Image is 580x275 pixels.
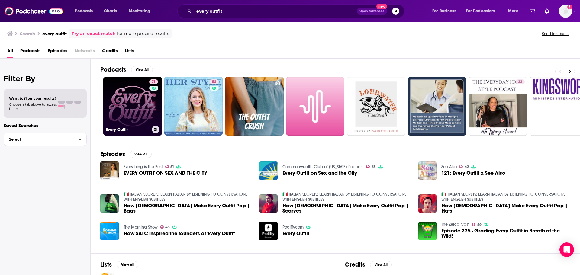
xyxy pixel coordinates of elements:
[441,192,565,202] a: 🇮🇹 ITALIAN SECRETS: LEARN ITALIAN BY LISTENING TO CONVERSATIONS WITH ENGLISH SUBTITLES
[48,46,67,58] a: Episodes
[465,165,469,168] span: 42
[516,79,525,84] a: 33
[542,6,552,16] a: Show notifications dropdown
[441,164,457,169] a: See Also
[441,222,469,227] a: The Zelda Cast
[357,8,387,15] button: Open AdvancedNew
[518,79,522,85] span: 33
[129,7,150,15] span: Monitoring
[441,203,570,213] a: How Italians Make Every Outfit Pop | Hats
[165,165,174,168] a: 51
[5,5,63,17] img: Podchaser - Follow, Share and Rate Podcasts
[100,194,119,213] a: How Italians Make Every Outfit Pop | Bags
[282,203,411,213] a: How Italians Make Every Outfit Pop | Scarves
[100,6,121,16] a: Charts
[504,6,526,16] button: open menu
[75,7,93,15] span: Podcasts
[194,6,357,16] input: Search podcasts, credits, & more...
[100,222,119,240] img: How SATC inspired the founders of 'Every Outfit'
[160,225,170,229] a: 45
[282,203,411,213] span: How [DEMOGRAPHIC_DATA] Make Every Outfit Pop | Scarves
[359,10,385,13] span: Open Advanced
[432,7,456,15] span: For Business
[441,203,570,213] span: How [DEMOGRAPHIC_DATA] Make Every Outfit Pop | Hats
[4,74,87,83] h2: Filter By
[567,5,572,9] svg: Add a profile image
[183,4,410,18] div: Search podcasts, credits, & more...
[124,192,247,202] a: 🇮🇹 ITALIAN SECRETS: LEARN ITALIAN BY LISTENING TO CONVERSATIONS WITH ENGLISH SUBTITLES
[100,66,126,73] h2: Podcasts
[472,223,482,226] a: 59
[418,222,437,240] img: Episode 225 - Grading Every Outfit in Breath of the Wild!
[282,225,304,230] a: Podiffycom
[259,222,278,240] img: Every Outfit
[72,30,116,37] a: Try an exact match
[100,150,125,158] h2: Episodes
[376,4,387,9] span: New
[124,164,163,169] a: Everything is the Best
[124,203,252,213] a: How Italians Make Every Outfit Pop | Bags
[469,77,527,136] a: 33
[477,223,482,226] span: 59
[540,31,570,36] button: Send feedback
[103,77,162,136] a: 71Every Outfit
[170,165,174,168] span: 51
[124,231,235,236] a: How SATC inspired the founders of 'Every Outfit'
[345,261,392,268] a: CreditsView All
[75,46,95,58] span: Networks
[9,96,57,101] span: Want to filter your results?
[428,6,464,16] button: open menu
[20,46,40,58] a: Podcasts
[20,31,35,37] h3: Search
[164,77,223,136] a: 52
[117,261,138,268] button: View All
[149,79,158,84] a: 71
[418,194,437,213] a: How Italians Make Every Outfit Pop | Hats
[71,6,101,16] button: open menu
[100,161,119,180] img: EVERY OUTFIT ON SEX AND THE CITY
[282,164,364,169] a: Commonwealth Club of California Podcast
[131,66,153,73] button: View All
[212,79,216,85] span: 52
[559,5,572,18] span: Logged in as kathrynwhite
[559,242,574,257] div: Open Intercom Messenger
[210,79,219,84] a: 52
[4,133,87,146] button: Select
[441,171,505,176] a: 121: Every Outfit x See Also
[508,7,518,15] span: More
[117,30,169,37] span: for more precise results
[124,203,252,213] span: How [DEMOGRAPHIC_DATA] Make Every Outfit Pop | Bags
[4,123,87,128] p: Saved Searches
[441,228,570,238] a: Episode 225 - Grading Every Outfit in Breath of the Wild!
[527,6,537,16] a: Show notifications dropdown
[102,46,118,58] a: Credits
[559,5,572,18] img: User Profile
[282,171,357,176] a: Every Outfit on Sex and the City
[259,161,278,180] img: Every Outfit on Sex and the City
[152,79,156,85] span: 71
[125,46,134,58] a: Lists
[282,231,309,236] a: Every Outfit
[462,6,504,16] button: open menu
[7,46,13,58] span: All
[372,165,376,168] span: 65
[42,31,67,37] h3: every outfit
[418,161,437,180] a: 121: Every Outfit x See Also
[259,194,278,213] img: How Italians Make Every Outfit Pop | Scarves
[106,127,150,132] h3: Every Outfit
[124,6,158,16] button: open menu
[165,226,170,229] span: 45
